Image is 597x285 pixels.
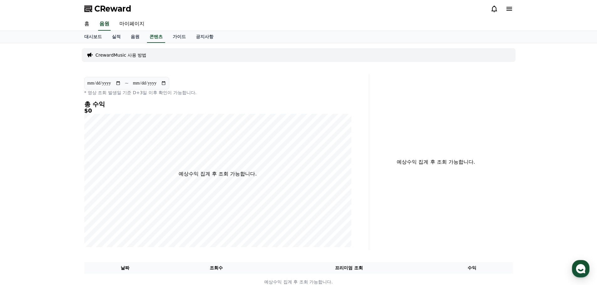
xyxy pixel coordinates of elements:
span: CReward [94,4,131,14]
a: CReward [84,4,131,14]
a: 설정 [81,198,120,214]
a: 대화 [41,198,81,214]
span: 대화 [57,208,65,213]
a: 대시보드 [79,31,107,43]
a: 실적 [107,31,126,43]
th: 날짜 [84,262,166,274]
a: 홈 [79,18,94,31]
th: 프리미엄 조회 [267,262,431,274]
a: 공지사항 [191,31,218,43]
a: 음원 [98,18,111,31]
span: 홈 [20,208,24,213]
a: 홈 [2,198,41,214]
p: 예상수익 집계 후 조회 가능합니다. [179,170,257,178]
h5: $0 [84,108,351,114]
p: * 영상 조회 발생일 기준 D+3일 이후 확인이 가능합니다. [84,89,351,96]
a: 마이페이지 [114,18,149,31]
a: 음원 [126,31,144,43]
p: ~ [125,79,129,87]
a: 가이드 [168,31,191,43]
a: 콘텐츠 [147,31,165,43]
th: 수익 [431,262,513,274]
a: CrewardMusic 사용 방법 [96,52,147,58]
span: 설정 [97,208,104,213]
th: 조회수 [166,262,266,274]
p: 예상수익 집계 후 조회 가능합니다. [374,158,498,166]
h4: 총 수익 [84,101,351,108]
